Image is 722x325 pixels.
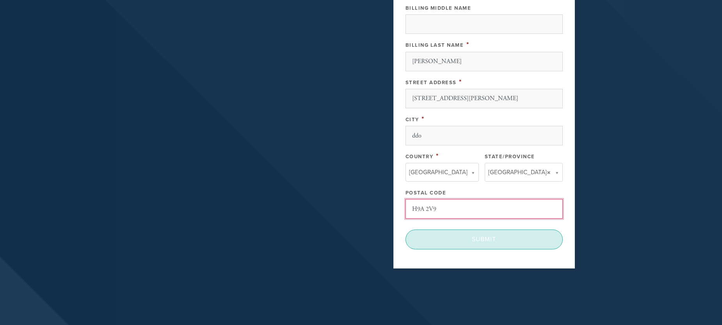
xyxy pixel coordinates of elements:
[405,230,563,249] input: Submit
[488,167,547,177] span: [GEOGRAPHIC_DATA]
[409,167,468,177] span: [GEOGRAPHIC_DATA]
[405,117,419,123] label: City
[466,40,469,49] span: This field is required.
[405,79,457,86] label: Street Address
[436,152,439,160] span: This field is required.
[405,163,479,182] a: [GEOGRAPHIC_DATA]
[405,5,471,11] label: Billing Middle Name
[459,78,462,86] span: This field is required.
[421,115,425,123] span: This field is required.
[405,154,434,160] label: Country
[485,154,535,160] label: State/Province
[405,42,464,48] label: Billing Last Name
[485,163,563,182] a: [GEOGRAPHIC_DATA]
[405,190,446,196] label: Postal Code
